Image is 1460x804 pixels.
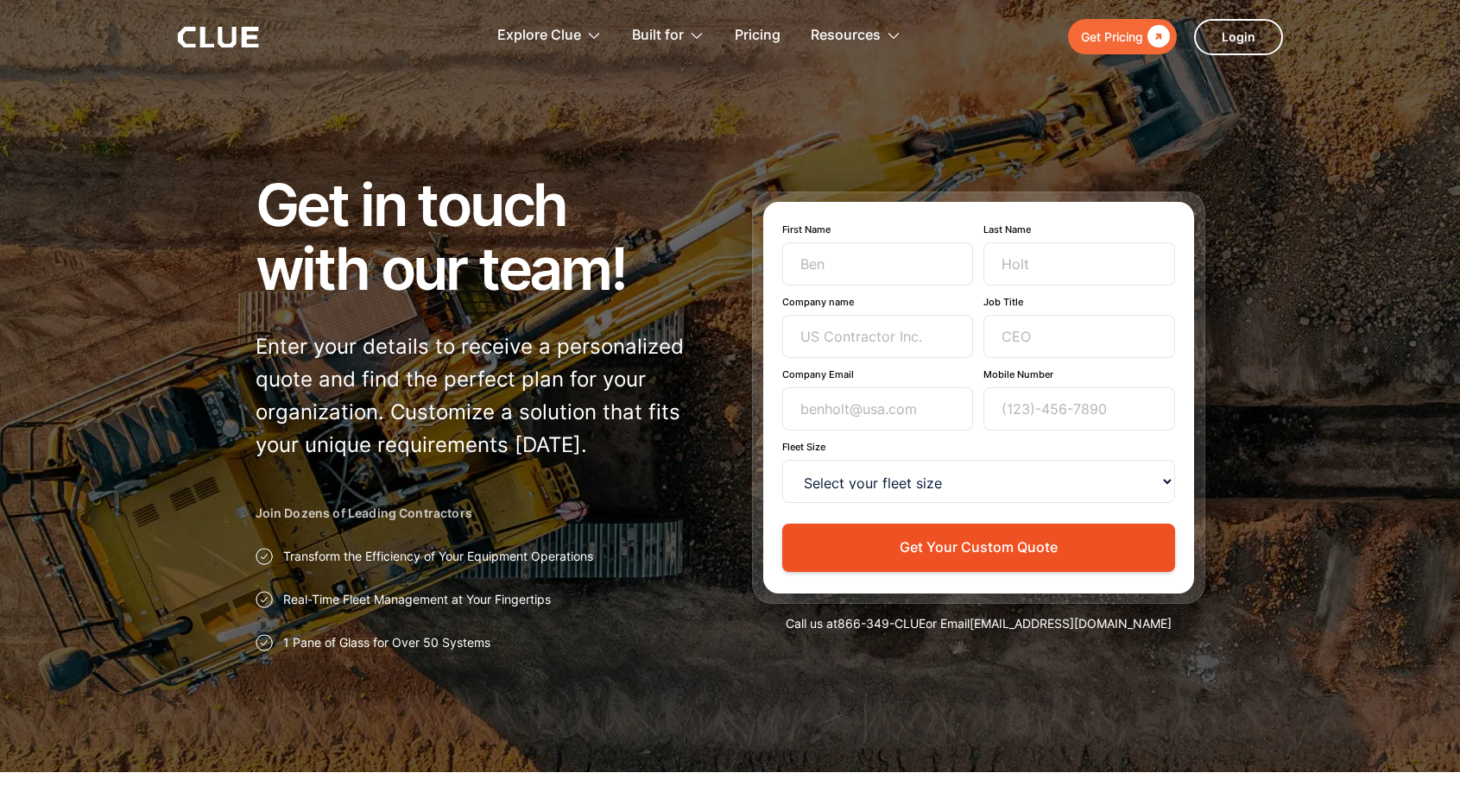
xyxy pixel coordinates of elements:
[983,387,1175,430] input: (123)-456-7890
[983,242,1175,286] input: Holt
[983,296,1175,308] label: Job Title
[256,330,709,462] p: Enter your details to receive a personalized quote and find the perfect plan for your organizatio...
[256,591,273,608] img: Approval checkmark icon
[983,223,1175,236] label: Last Name
[983,368,1175,380] label: Mobile Number
[1194,19,1283,55] a: Login
[970,616,1172,631] a: [EMAIL_ADDRESS][DOMAIN_NAME]
[782,387,974,430] input: benholt@usa.com
[283,634,490,651] p: 1 Pane of Glass for Over 50 Systems
[782,296,974,308] label: Company name
[811,9,881,63] div: Resources
[752,615,1205,632] div: Call us at or Email
[632,9,684,63] div: Built for
[1143,26,1170,47] div: 
[837,616,926,631] a: 866-349-CLUE
[782,223,974,236] label: First Name
[283,591,551,608] p: Real-Time Fleet Management at Your Fingertips
[782,524,1175,571] button: Get Your Custom Quote
[782,242,974,286] input: Ben
[782,368,974,380] label: Company Email
[1068,19,1177,54] a: Get Pricing
[283,548,593,565] p: Transform the Efficiency of Your Equipment Operations
[1081,26,1143,47] div: Get Pricing
[497,9,581,63] div: Explore Clue
[782,441,1175,453] label: Fleet Size
[782,315,974,358] input: US Contractor Inc.
[256,505,709,522] h2: Join Dozens of Leading Contractors
[256,634,273,651] img: Approval checkmark icon
[983,315,1175,358] input: CEO
[256,173,709,300] h1: Get in touch with our team!
[735,9,781,63] a: Pricing
[256,548,273,565] img: Approval checkmark icon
